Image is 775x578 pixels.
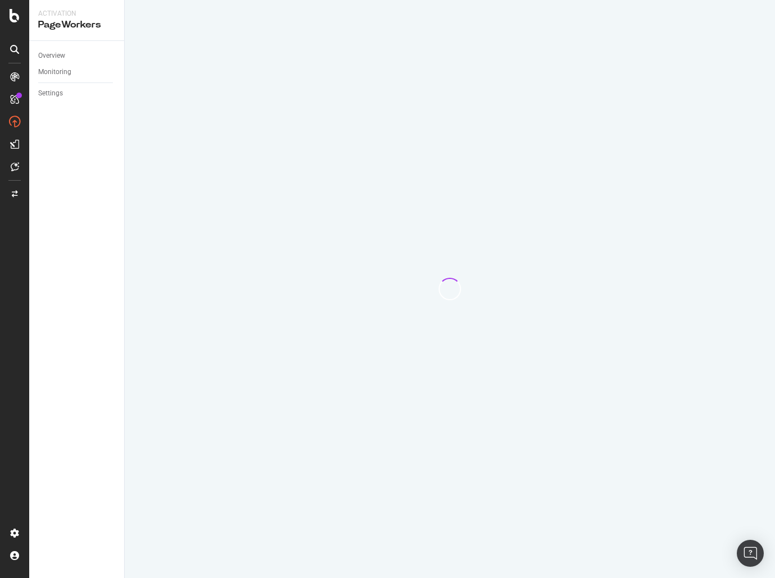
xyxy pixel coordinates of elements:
[38,66,71,78] div: Monitoring
[737,540,764,567] div: Open Intercom Messenger
[38,88,116,99] a: Settings
[38,88,63,99] div: Settings
[38,50,65,62] div: Overview
[38,50,116,62] a: Overview
[38,9,115,19] div: Activation
[38,19,115,31] div: PageWorkers
[38,66,116,78] a: Monitoring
